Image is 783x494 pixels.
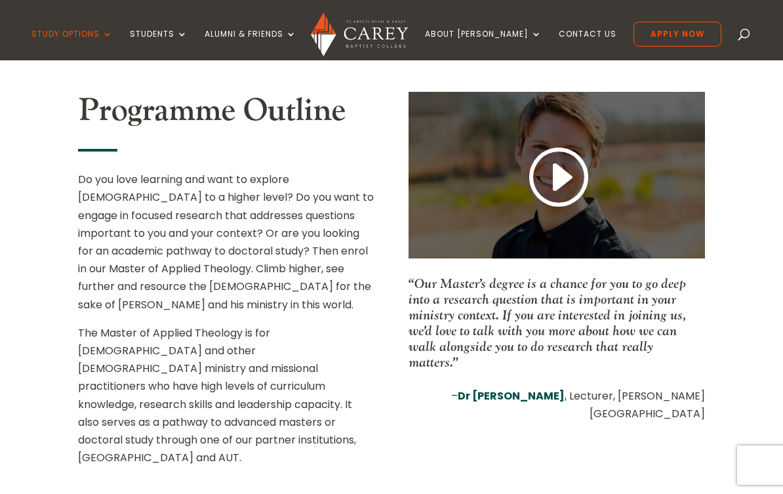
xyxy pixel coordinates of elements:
p: “Our Master’s degree is a chance for you to go deep into a research question that is important in... [409,276,704,370]
a: Apply Now [633,22,721,47]
h2: Programme Outline [78,92,374,136]
a: Alumni & Friends [205,30,296,60]
a: Dr [PERSON_NAME] [458,388,565,403]
a: About [PERSON_NAME] [425,30,542,60]
p: – , Lecturer, [PERSON_NAME][GEOGRAPHIC_DATA] [409,387,704,422]
a: Contact Us [559,30,616,60]
img: Carey Baptist College [311,12,407,56]
a: Study Options [31,30,113,60]
p: The Master of Applied Theology is for [DEMOGRAPHIC_DATA] and other [DEMOGRAPHIC_DATA] ministry an... [78,324,374,467]
p: Do you love learning and want to explore [DEMOGRAPHIC_DATA] to a higher level? Do you want to eng... [78,171,374,324]
a: Students [130,30,188,60]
